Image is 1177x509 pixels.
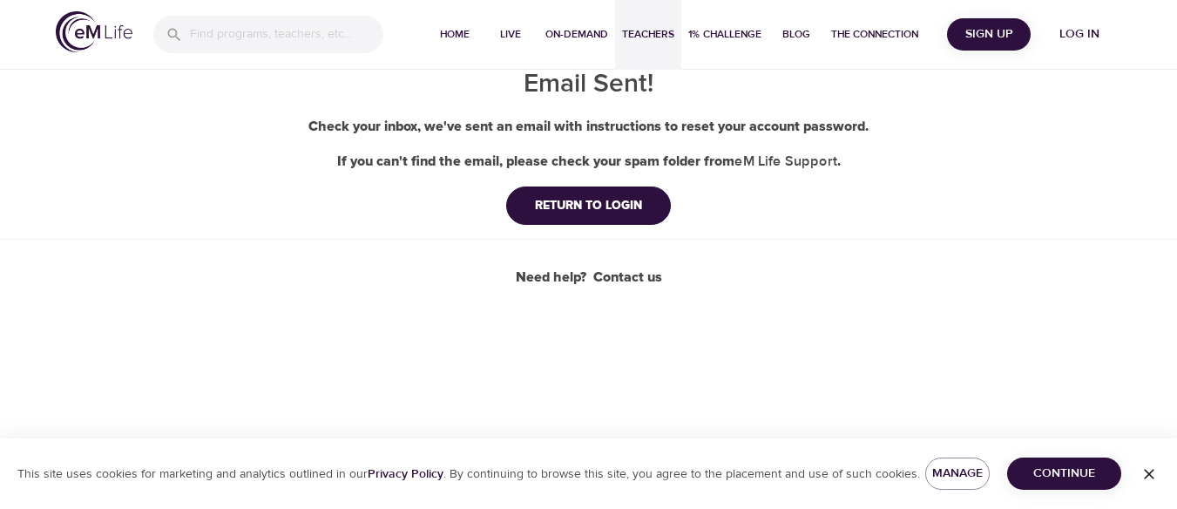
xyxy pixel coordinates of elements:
[622,25,674,44] span: Teachers
[775,25,817,44] span: Blog
[506,187,671,225] button: RETURN TO LOGIN
[939,463,976,485] span: Manage
[1007,458,1121,490] button: Continue
[925,458,990,490] button: Manage
[56,11,132,52] img: logo
[734,153,837,170] b: eM Life Support
[593,268,662,288] a: Contact us
[490,25,531,44] span: Live
[831,25,918,44] span: The Connection
[1021,463,1107,485] span: Continue
[190,16,383,53] input: Find programs, teachers, etc...
[521,197,656,214] div: RETURN TO LOGIN
[516,268,662,288] div: Need help?
[545,25,608,44] span: On-Demand
[434,25,476,44] span: Home
[688,25,761,44] span: 1% Challenge
[1045,24,1114,45] span: Log in
[1038,18,1121,51] button: Log in
[947,18,1031,51] button: Sign Up
[954,24,1024,45] span: Sign Up
[368,466,443,482] a: Privacy Policy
